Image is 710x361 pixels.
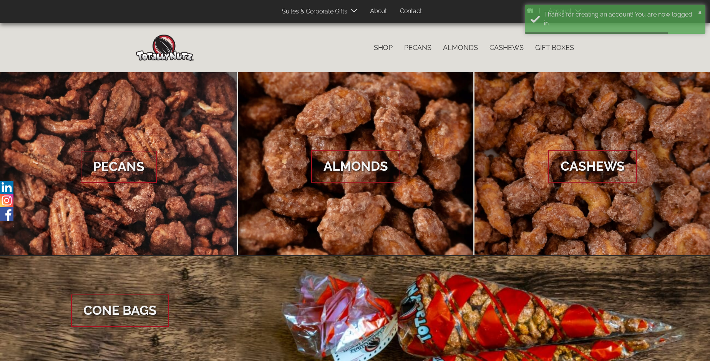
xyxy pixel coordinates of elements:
a: Gift Boxes [529,40,580,56]
span: Pecans [81,151,157,183]
a: Almonds [437,40,484,56]
a: Almonds [238,72,474,256]
span: Cone Bags [71,294,169,327]
a: Shop [368,40,398,56]
div: Thanks for creating an account! You are now logged in. [544,10,696,28]
a: Cashews [484,40,529,56]
img: Home [136,35,194,61]
span: Almonds [311,150,400,183]
a: About [364,4,393,19]
span: Cashews [548,150,637,183]
a: Pecans [398,40,437,56]
a: Suites & Corporate Gifts [276,4,350,19]
button: × [698,8,702,16]
a: Contact [394,4,428,19]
